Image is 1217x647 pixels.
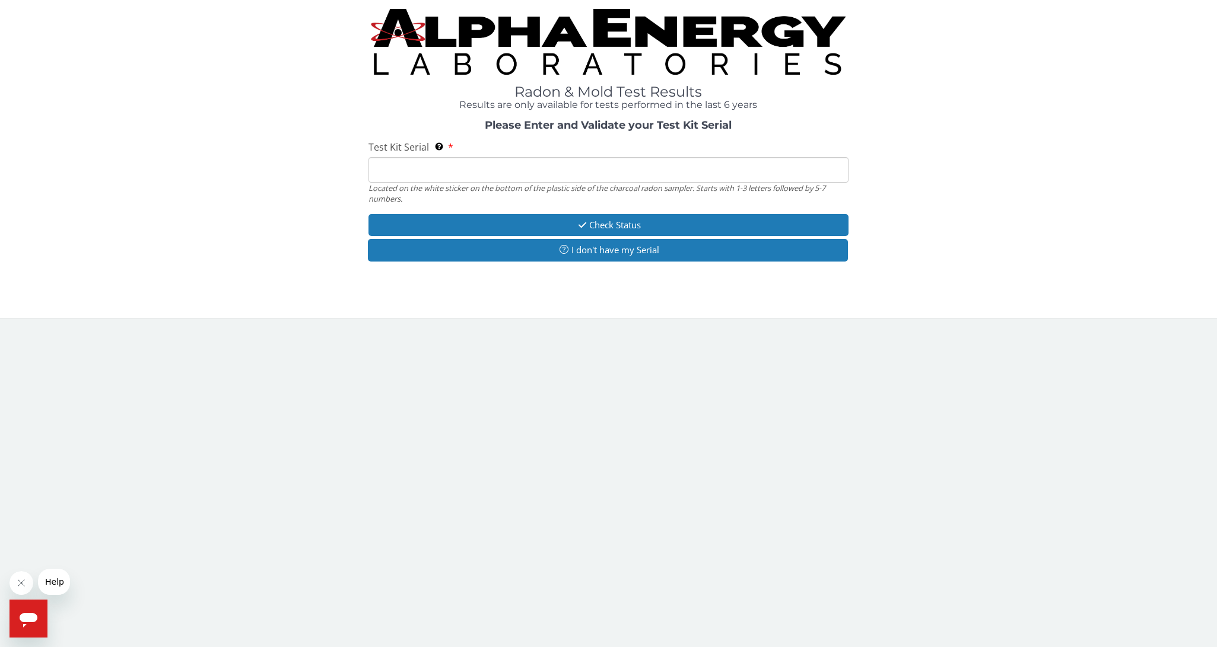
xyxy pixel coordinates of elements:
[368,214,848,236] button: Check Status
[368,84,848,100] h1: Radon & Mold Test Results
[368,100,848,110] h4: Results are only available for tests performed in the last 6 years
[9,571,33,595] iframe: Close message
[368,239,847,261] button: I don't have my Serial
[9,600,47,638] iframe: Button to launch messaging window
[38,569,70,595] iframe: Message from company
[368,183,848,205] div: Located on the white sticker on the bottom of the plastic side of the charcoal radon sampler. Sta...
[371,9,846,75] img: TightCrop.jpg
[485,119,732,132] strong: Please Enter and Validate your Test Kit Serial
[368,141,429,154] span: Test Kit Serial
